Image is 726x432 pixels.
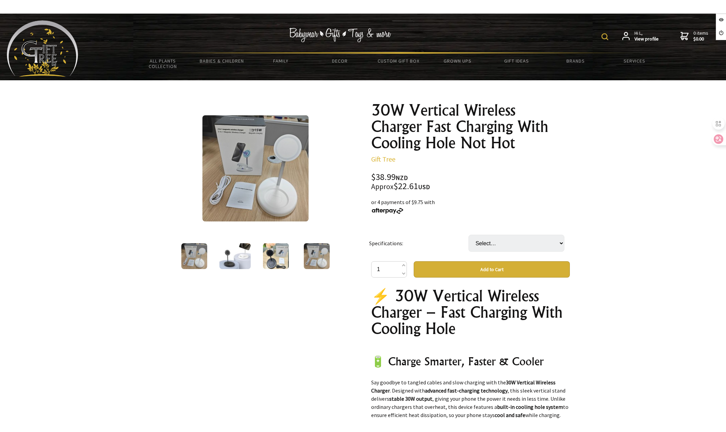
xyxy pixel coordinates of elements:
[680,30,708,42] a: 0 items$0.00
[369,225,468,261] td: Specifications:
[693,36,708,42] strong: $0.00
[181,243,207,269] img: 30W Vertical Wireless Charger Fast Charging With Cooling Hole Not Hot
[133,54,192,73] a: All Plants Collection
[202,115,309,221] img: 30W Vertical Wireless Charger Fast Charging With Cooling Hole Not Hot
[371,208,404,214] img: Afterpay
[371,353,570,369] h2: 🔋 Charge Smarter, Faster & Cooler
[634,36,659,42] strong: View profile
[371,378,570,419] p: Say goodbye to tangled cables and slow charging with the . Designed with , this sleek vertical st...
[289,28,391,42] img: Babywear - Gifts - Toys & more
[414,261,570,278] button: Add to Cart
[389,395,432,402] strong: stable 30W output
[622,30,659,42] a: Hi L,View profile
[546,54,605,68] a: Brands
[425,387,508,394] strong: advanced fast-charging technology
[495,412,525,418] strong: cool and safe
[396,174,408,182] span: NZD
[634,30,659,42] span: Hi L,
[487,54,546,68] a: Gift Ideas
[304,243,330,269] img: 30W Vertical Wireless Charger Fast Charging With Cooling Hole Not Hot
[371,288,570,337] h1: ⚡ 30W Vertical Wireless Charger – Fast Charging With Cooling Hole
[371,155,395,163] a: Gift Tree
[251,54,310,68] a: Family
[601,33,608,40] img: product search
[371,102,570,151] h1: 30W Vertical Wireless Charger Fast Charging With Cooling Hole Not Hot
[371,198,570,214] div: or 4 payments of $9.75 with
[192,54,251,68] a: Babies & Children
[693,30,708,42] span: 0 items
[369,54,428,68] a: Custom Gift Box
[371,379,556,394] strong: 30W Vertical Wireless Charger
[428,54,487,68] a: Grown Ups
[7,20,78,77] img: Babyware - Gifts - Toys and more...
[497,403,563,410] strong: built-in cooling hole system
[263,243,289,269] img: 30W Vertical Wireless Charger Fast Charging With Cooling Hole Not Hot
[310,54,369,68] a: Decor
[219,243,251,269] img: 30W Vertical Wireless Charger Fast Charging With Cooling Hole Not Hot
[605,54,664,68] a: Services
[371,173,570,191] div: $38.99 $22.61
[371,182,394,191] small: Approx
[418,183,430,191] span: USD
